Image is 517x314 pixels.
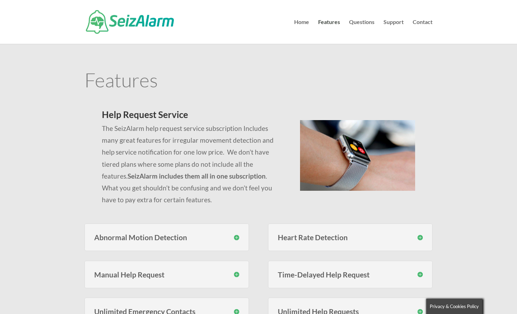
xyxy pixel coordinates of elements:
[455,287,509,306] iframe: Help widget launcher
[278,271,423,278] h3: Time-Delayed Help Request
[430,304,479,309] span: Privacy & Cookies Policy
[278,234,423,241] h3: Heart Rate Detection
[300,120,415,191] img: seizalarm-on-wrist
[128,172,266,180] strong: SeizAlarm includes them all in one subscription
[349,19,374,44] a: Questions
[94,234,239,241] h3: Abnormal Motion Detection
[318,19,340,44] a: Features
[84,70,433,93] h1: Features
[413,19,433,44] a: Contact
[94,271,239,278] h3: Manual Help Request
[102,123,283,206] p: The SeizAlarm help request service subscription Includes many great features for irregular moveme...
[86,10,174,34] img: SeizAlarm
[383,19,404,44] a: Support
[294,19,309,44] a: Home
[102,110,283,123] h2: Help Request Service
